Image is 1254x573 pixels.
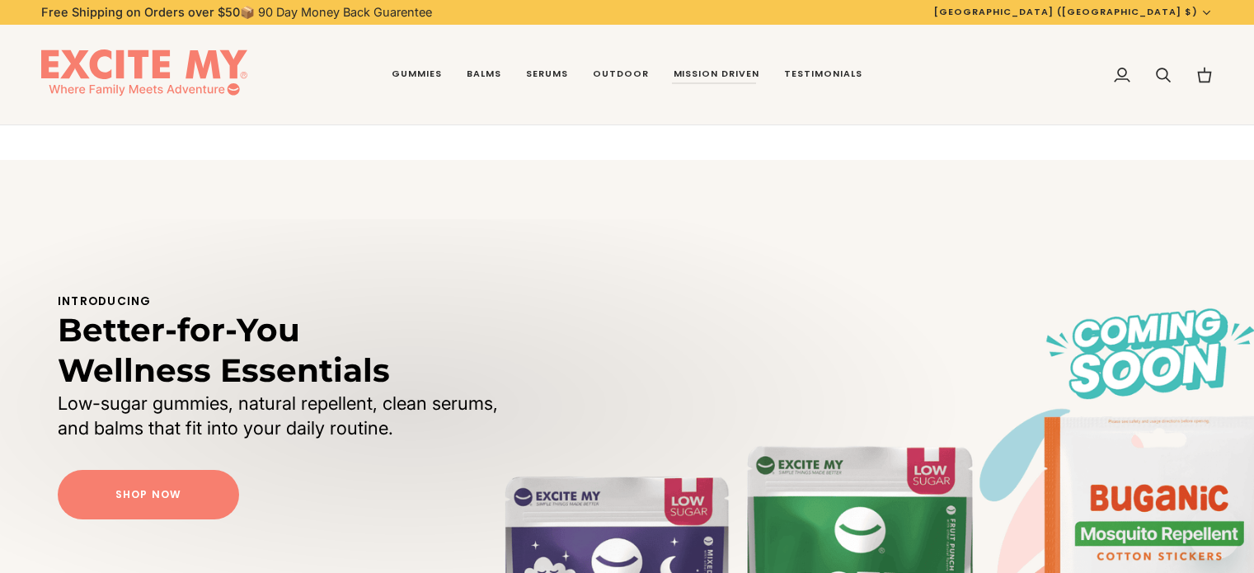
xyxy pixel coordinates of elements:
[593,68,649,81] span: Outdoor
[41,5,240,19] strong: Free Shipping on Orders over $50
[514,25,580,125] a: Serums
[580,25,661,125] a: Outdoor
[661,25,773,125] a: Mission Driven
[58,470,239,519] a: Shop Now
[467,68,501,81] span: Balms
[41,3,432,21] p: 📦 90 Day Money Back Guarentee
[379,25,454,125] a: Gummies
[1188,507,1241,560] iframe: Button to launch messaging window
[392,68,442,81] span: Gummies
[674,68,760,81] span: Mission Driven
[41,49,247,101] img: EXCITE MY®
[454,25,514,125] a: Balms
[772,25,875,125] a: Testimonials
[922,5,1225,19] button: [GEOGRAPHIC_DATA] ([GEOGRAPHIC_DATA] $)
[784,68,862,81] span: Testimonials
[526,68,568,81] span: Serums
